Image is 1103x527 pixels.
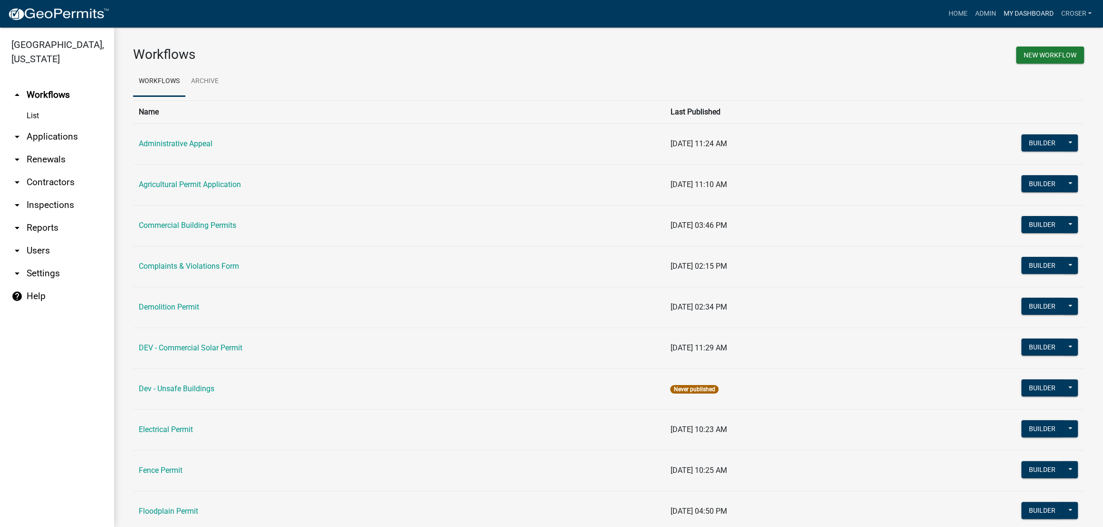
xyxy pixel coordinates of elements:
[139,425,193,434] a: Electrical Permit
[133,66,185,97] a: Workflows
[944,5,971,23] a: Home
[11,291,23,302] i: help
[670,262,727,271] span: [DATE] 02:15 PM
[11,89,23,101] i: arrow_drop_up
[11,199,23,211] i: arrow_drop_down
[999,5,1057,23] a: My Dashboard
[139,507,198,516] a: Floodplain Permit
[133,47,602,63] h3: Workflows
[139,302,199,311] a: Demolition Permit
[11,268,23,279] i: arrow_drop_down
[139,343,242,352] a: DEV - Commercial Solar Permit
[11,245,23,256] i: arrow_drop_down
[1021,216,1063,233] button: Builder
[11,154,23,165] i: arrow_drop_down
[1021,420,1063,437] button: Builder
[670,507,727,516] span: [DATE] 04:50 PM
[670,221,727,230] span: [DATE] 03:46 PM
[11,222,23,234] i: arrow_drop_down
[664,100,873,123] th: Last Published
[139,221,236,230] a: Commercial Building Permits
[11,131,23,142] i: arrow_drop_down
[139,139,212,148] a: Administrative Appeal
[670,343,727,352] span: [DATE] 11:29 AM
[670,139,727,148] span: [DATE] 11:24 AM
[1021,298,1063,315] button: Builder
[133,100,664,123] th: Name
[185,66,224,97] a: Archive
[670,425,727,434] span: [DATE] 10:23 AM
[1021,502,1063,519] button: Builder
[1021,134,1063,151] button: Builder
[1021,339,1063,356] button: Builder
[1021,257,1063,274] button: Builder
[1016,47,1084,64] button: New Workflow
[670,466,727,475] span: [DATE] 10:25 AM
[670,180,727,189] span: [DATE] 11:10 AM
[139,384,214,393] a: Dev - Unsafe Buildings
[1021,175,1063,192] button: Builder
[1021,461,1063,478] button: Builder
[670,385,718,394] span: Never published
[139,262,239,271] a: Complaints & Violations Form
[670,302,727,311] span: [DATE] 02:34 PM
[139,466,182,475] a: Fence Permit
[11,177,23,188] i: arrow_drop_down
[139,180,241,189] a: Agricultural Permit Application
[1057,5,1095,23] a: croser
[971,5,999,23] a: Admin
[1021,379,1063,396] button: Builder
